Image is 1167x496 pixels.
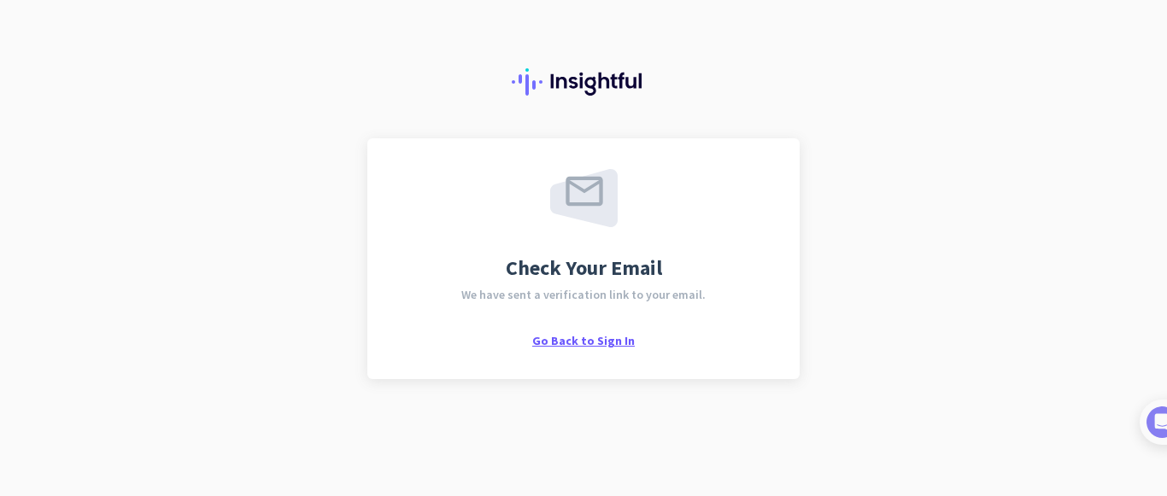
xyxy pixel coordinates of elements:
span: We have sent a verification link to your email. [461,289,706,301]
img: email-sent [550,169,618,227]
span: Go Back to Sign In [532,333,635,348]
img: Insightful [512,68,655,96]
span: Check Your Email [506,258,662,278]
